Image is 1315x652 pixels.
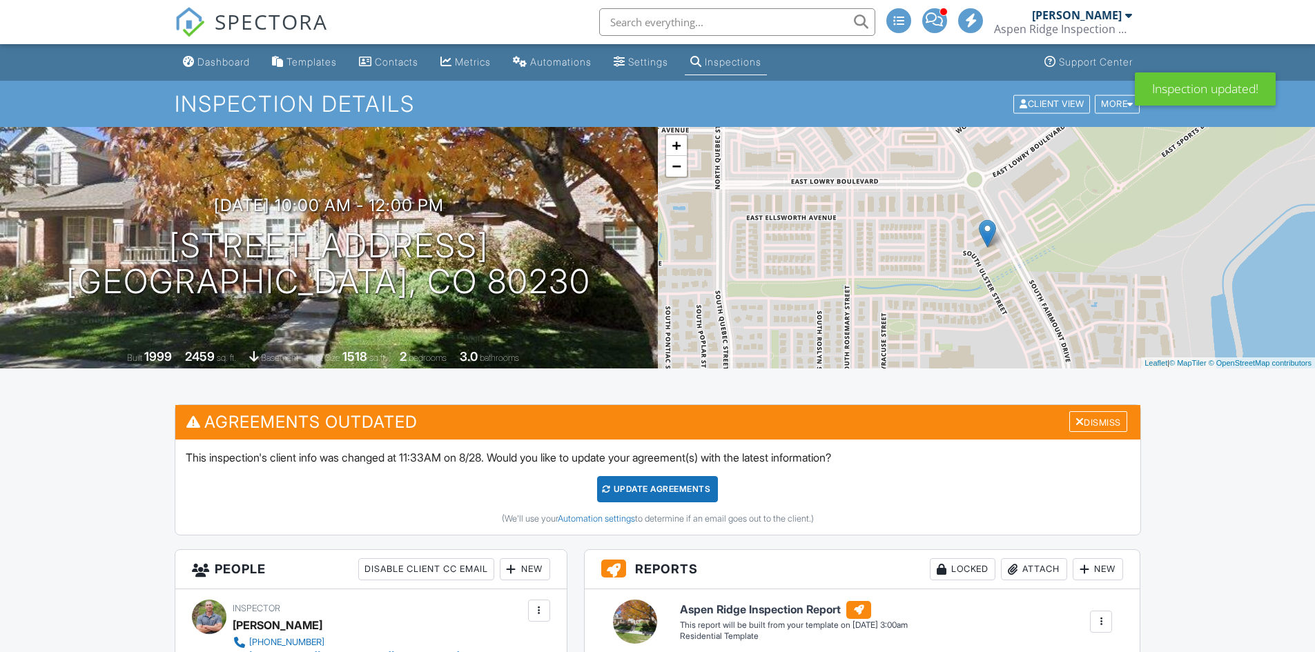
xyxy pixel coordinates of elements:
[266,50,342,75] a: Templates
[175,405,1140,439] h3: Agreements Outdated
[261,353,298,363] span: basement
[1012,98,1093,108] a: Client View
[175,439,1140,535] div: This inspection's client info was changed at 11:33AM on 8/28. Would you like to update your agree...
[233,615,322,635] div: [PERSON_NAME]
[342,349,367,364] div: 1518
[177,50,255,75] a: Dashboard
[680,620,908,631] div: This report will be built from your template on [DATE] 3:00am
[175,550,567,589] h3: People
[175,7,205,37] img: The Best Home Inspection Software - Spectora
[197,56,250,68] div: Dashboard
[628,56,668,68] div: Settings
[685,50,767,75] a: Inspections
[1069,411,1127,433] div: Dismiss
[585,550,1140,589] h3: Reports
[144,349,172,364] div: 1999
[1141,357,1315,369] div: |
[680,601,908,619] h6: Aspen Ridge Inspection Report
[1073,558,1123,580] div: New
[1169,359,1207,367] a: © MapTiler
[214,196,444,215] h3: [DATE] 10:00 am - 12:00 pm
[233,635,460,649] a: [PHONE_NUMBER]
[1095,95,1140,113] div: More
[175,92,1141,116] h1: Inspection Details
[599,8,875,36] input: Search everything...
[994,22,1132,36] div: Aspen Ridge Inspection Services LLC
[369,353,387,363] span: sq.ft.
[1144,359,1167,367] a: Leaflet
[409,353,447,363] span: bedrooms
[286,56,337,68] div: Templates
[930,558,995,580] div: Locked
[175,19,328,48] a: SPECTORA
[66,228,591,301] h1: [STREET_ADDRESS] [GEOGRAPHIC_DATA], CO 80230
[608,50,674,75] a: Settings
[500,558,550,580] div: New
[507,50,597,75] a: Automations (Advanced)
[460,349,478,364] div: 3.0
[249,637,324,648] div: [PHONE_NUMBER]
[705,56,761,68] div: Inspections
[435,50,496,75] a: Metrics
[215,7,328,36] span: SPECTORA
[1209,359,1312,367] a: © OpenStreetMap contributors
[1059,56,1133,68] div: Support Center
[666,156,687,177] a: Zoom out
[1013,95,1090,113] div: Client View
[1001,558,1067,580] div: Attach
[1135,72,1276,106] div: Inspection updated!
[597,476,718,502] div: Update Agreements
[311,353,340,363] span: Lot Size
[375,56,418,68] div: Contacts
[233,603,280,613] span: Inspector
[1032,8,1122,22] div: [PERSON_NAME]
[127,353,142,363] span: Built
[455,56,491,68] div: Metrics
[186,513,1130,524] div: (We'll use your to determine if an email goes out to the client.)
[358,558,494,580] div: Disable Client CC Email
[530,56,592,68] div: Automations
[353,50,424,75] a: Contacts
[1039,50,1138,75] a: Support Center
[680,631,908,642] div: Residential Template
[217,353,236,363] span: sq. ft.
[480,353,519,363] span: bathrooms
[185,349,215,364] div: 2459
[400,349,407,364] div: 2
[666,135,687,156] a: Zoom in
[558,513,635,524] a: Automation settings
